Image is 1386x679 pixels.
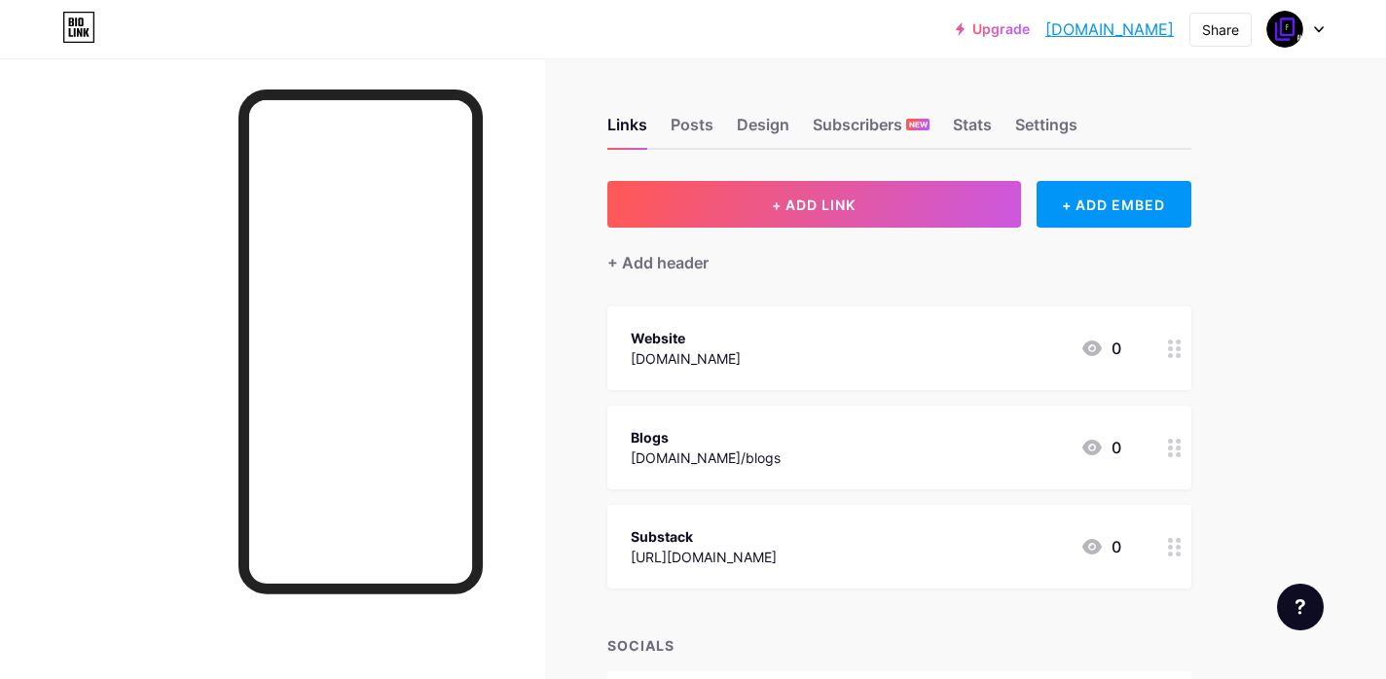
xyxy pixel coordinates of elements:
div: + Add header [607,251,709,274]
button: + ADD LINK [607,181,1021,228]
span: + ADD LINK [772,197,856,213]
div: [DOMAIN_NAME]/blogs [631,447,781,468]
div: [DOMAIN_NAME] [631,348,741,369]
img: formats [1266,11,1303,48]
div: Settings [1015,113,1077,148]
div: Share [1202,19,1239,40]
div: Design [737,113,789,148]
div: 0 [1080,535,1121,558]
div: Website [631,328,741,348]
div: + ADD EMBED [1037,181,1191,228]
a: [DOMAIN_NAME] [1045,18,1174,41]
div: 0 [1080,337,1121,360]
div: Substack [631,526,777,547]
span: NEW [909,119,928,130]
div: Posts [671,113,713,148]
div: Stats [953,113,992,148]
div: 0 [1080,436,1121,459]
div: [URL][DOMAIN_NAME] [631,547,777,567]
div: Blogs [631,427,781,447]
div: SOCIALS [607,635,1191,656]
div: Links [607,113,647,148]
a: Upgrade [956,21,1030,37]
div: Subscribers [813,113,930,148]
